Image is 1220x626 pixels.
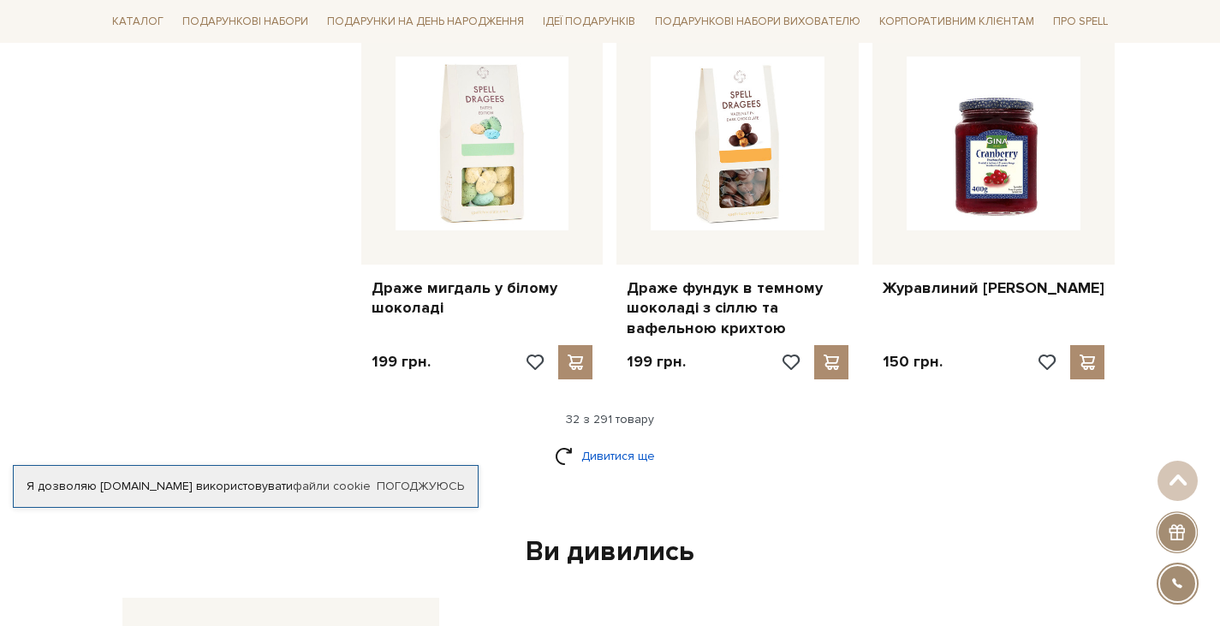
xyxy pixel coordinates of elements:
a: Погоджуюсь [377,479,464,494]
img: Журавлиний джем Gina [907,57,1080,230]
a: Драже мигдаль у білому шоколаді [372,278,593,319]
p: 150 грн. [883,352,943,372]
div: Я дозволяю [DOMAIN_NAME] використовувати [14,479,478,494]
a: Подарункові набори вихователю [648,7,867,36]
a: Каталог [105,9,170,35]
a: Корпоративним клієнтам [872,7,1041,36]
a: Подарункові набори [176,9,315,35]
div: Ви дивились [116,534,1105,570]
a: файли cookie [293,479,371,493]
a: Про Spell [1046,9,1115,35]
p: 199 грн. [372,352,431,372]
a: Драже фундук в темному шоколаді з сіллю та вафельною крихтою [627,278,848,338]
a: Журавлиний [PERSON_NAME] [883,278,1104,298]
p: 199 грн. [627,352,686,372]
a: Ідеї подарунків [536,9,642,35]
a: Подарунки на День народження [320,9,531,35]
a: Дивитися ще [555,441,666,471]
div: 32 з 291 товару [98,412,1122,427]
